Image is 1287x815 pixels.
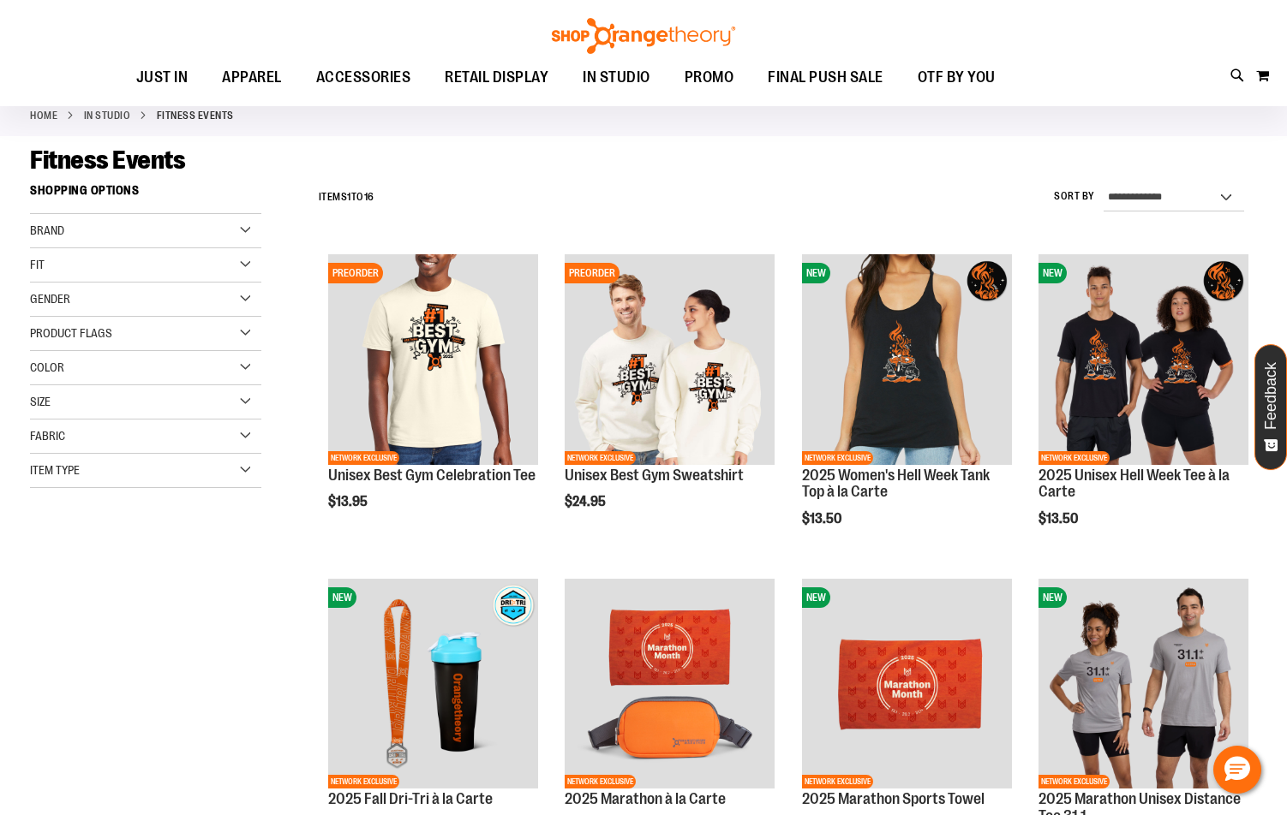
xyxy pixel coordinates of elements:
[802,790,985,807] a: 2025 Marathon Sports Towel
[30,326,112,340] span: Product Flags
[30,292,70,306] span: Gender
[751,58,901,98] a: FINAL PUSH SALE
[30,429,65,443] span: Fabric
[918,58,996,97] span: OTF BY YOU
[802,775,873,788] span: NETWORK EXCLUSIVE
[157,108,234,123] strong: Fitness Events
[1039,451,1110,465] span: NETWORK EXCLUSIVE
[328,467,536,484] a: Unisex Best Gym Celebration Tee
[328,579,538,788] img: 2025 Fall Dri-Tri à la Carte
[222,58,282,97] span: APPAREL
[320,246,547,553] div: product
[549,18,738,54] img: Shop Orangetheory
[1039,254,1248,464] img: 2025 Unisex Hell Week Tee à la Carte
[30,395,51,408] span: Size
[1039,579,1248,791] a: 2025 Marathon Unisex Distance Tee 31.1NEWNETWORK EXCLUSIVE
[565,790,726,807] a: 2025 Marathon à la Carte
[328,587,356,608] span: NEW
[1039,467,1230,501] a: 2025 Unisex Hell Week Tee à la Carte
[84,108,131,123] a: IN STUDIO
[328,775,399,788] span: NETWORK EXCLUSIVE
[1213,746,1261,794] button: Hello, have a question? Let’s chat.
[328,254,538,464] img: OTF Unisex Best Gym Tee
[565,579,775,791] a: 2025 Marathon à la CarteNETWORK EXCLUSIVE
[319,184,374,211] h2: Items to
[328,790,493,807] a: 2025 Fall Dri-Tri à la Carte
[1039,579,1248,788] img: 2025 Marathon Unisex Distance Tee 31.1
[1039,775,1110,788] span: NETWORK EXCLUSIVE
[667,58,751,98] a: PROMO
[565,263,620,283] span: PREORDER
[119,58,206,98] a: JUST IN
[565,775,636,788] span: NETWORK EXCLUSIVE
[583,58,650,97] span: IN STUDIO
[328,254,538,467] a: OTF Unisex Best Gym TeePREORDERNETWORK EXCLUSIVE
[30,258,45,271] span: Fit
[802,587,830,608] span: NEW
[328,494,370,509] span: $13.95
[802,254,1012,467] a: 2025 Women's Hell Week Tank Top à la CarteNEWNETWORK EXCLUSIVE
[30,360,64,374] span: Color
[802,511,844,526] span: $13.50
[768,58,883,97] span: FINAL PUSH SALE
[1263,362,1279,430] span: Feedback
[1030,246,1257,570] div: product
[347,191,351,203] span: 1
[802,451,873,465] span: NETWORK EXCLUSIVE
[565,254,775,467] a: Unisex Best Gym SweatshirtPREORDERNETWORK EXCLUSIVE
[556,246,783,553] div: product
[1039,254,1248,467] a: 2025 Unisex Hell Week Tee à la CarteNEWNETWORK EXCLUSIVE
[30,146,185,175] span: Fitness Events
[1254,344,1287,470] button: Feedback - Show survey
[299,58,428,98] a: ACCESSORIES
[565,579,775,788] img: 2025 Marathon à la Carte
[428,58,566,98] a: RETAIL DISPLAY
[565,467,744,484] a: Unisex Best Gym Sweatshirt
[364,191,374,203] span: 16
[901,58,1013,98] a: OTF BY YOU
[445,58,548,97] span: RETAIL DISPLAY
[30,108,57,123] a: Home
[802,254,1012,464] img: 2025 Women's Hell Week Tank Top à la Carte
[30,175,261,214] strong: Shopping Options
[802,579,1012,791] a: 2025 Marathon Sports TowelNEWNETWORK EXCLUSIVE
[1054,189,1095,204] label: Sort By
[328,579,538,791] a: 2025 Fall Dri-Tri à la CarteNEWNETWORK EXCLUSIVE
[205,58,299,98] a: APPAREL
[793,246,1021,570] div: product
[685,58,734,97] span: PROMO
[328,451,399,465] span: NETWORK EXCLUSIVE
[802,579,1012,788] img: 2025 Marathon Sports Towel
[1039,263,1067,283] span: NEW
[802,263,830,283] span: NEW
[30,223,64,237] span: Brand
[136,58,189,97] span: JUST IN
[1039,587,1067,608] span: NEW
[30,463,80,477] span: Item Type
[802,467,990,501] a: 2025 Women's Hell Week Tank Top à la Carte
[316,58,411,97] span: ACCESSORIES
[565,254,775,464] img: Unisex Best Gym Sweatshirt
[566,58,667,97] a: IN STUDIO
[565,451,636,465] span: NETWORK EXCLUSIVE
[1039,511,1080,526] span: $13.50
[328,263,383,283] span: PREORDER
[565,494,608,509] span: $24.95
